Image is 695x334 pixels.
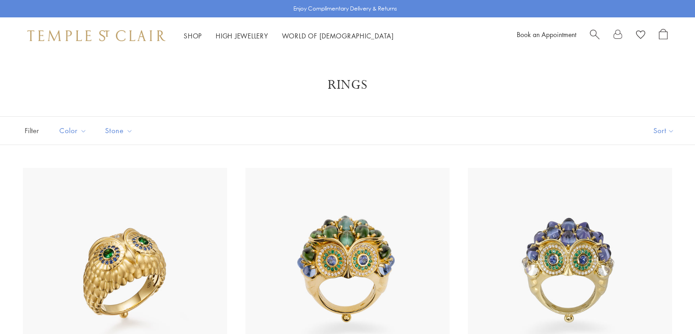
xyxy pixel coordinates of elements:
[27,30,165,41] img: Temple St. Clair
[633,117,695,145] button: Show sort by
[282,31,394,40] a: World of [DEMOGRAPHIC_DATA]World of [DEMOGRAPHIC_DATA]
[53,120,94,141] button: Color
[293,4,397,13] p: Enjoy Complimentary Delivery & Returns
[98,120,140,141] button: Stone
[216,31,268,40] a: High JewelleryHigh Jewellery
[184,31,202,40] a: ShopShop
[636,29,645,43] a: View Wishlist
[659,29,668,43] a: Open Shopping Bag
[517,30,576,39] a: Book an Appointment
[37,77,658,93] h1: Rings
[101,125,140,136] span: Stone
[590,29,600,43] a: Search
[55,125,94,136] span: Color
[184,30,394,42] nav: Main navigation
